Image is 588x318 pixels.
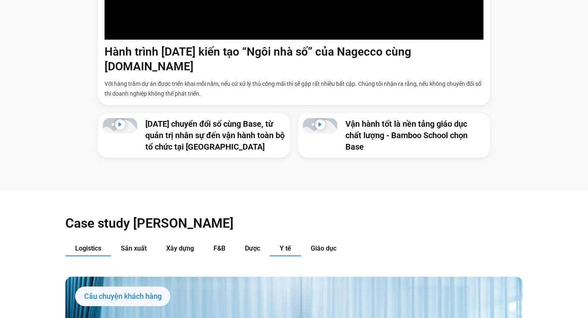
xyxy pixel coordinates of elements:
[280,244,291,252] span: Y tế
[121,244,147,252] span: Sản xuất
[105,45,411,73] a: Hành trình [DATE] kiến tạo “Ngôi nhà số” của Nagecco cùng [DOMAIN_NAME]
[245,244,260,252] span: Dược
[166,244,194,252] span: Xây dựng
[75,287,170,306] div: Câu chuyện khách hàng
[214,244,225,252] span: F&B
[345,119,468,152] a: Vận hành tốt là nền tảng giáo dục chất lượng - Bamboo School chọn Base
[145,119,285,152] a: [DATE] chuyển đổi số cùng Base, từ quản trị nhân sự đến vận hành toàn bộ tổ chức tại [GEOGRAPHIC_...
[311,244,336,252] span: Giáo dục
[65,215,523,231] h2: Case study [PERSON_NAME]
[315,119,325,132] div: Phát video
[75,244,101,252] span: Logistics
[105,79,483,99] p: Với hàng trăm dự án được triển khai mỗi năm, nếu cứ xử lý thủ công mãi thì sẽ gặp rất nhiều bất c...
[115,119,125,132] div: Phát video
